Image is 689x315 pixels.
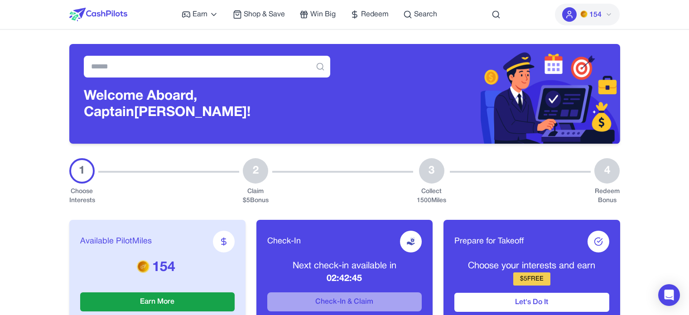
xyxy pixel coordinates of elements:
img: Header decoration [345,44,620,144]
button: Earn More [80,292,235,311]
span: Available PilotMiles [80,235,152,248]
div: 3 [419,158,444,184]
div: Collect 1500 Miles [417,187,446,205]
a: Earn [182,9,218,20]
div: Redeem Bonus [594,187,620,205]
div: 4 [594,158,620,184]
a: Win Big [299,9,336,20]
span: Search [414,9,437,20]
span: Redeem [361,9,389,20]
button: PMs154 [555,4,620,25]
div: $ 5 FREE [513,272,550,286]
a: Shop & Save [233,9,285,20]
span: Prepare for Takeoff [454,235,524,248]
span: Win Big [310,9,336,20]
img: receive-dollar [406,237,415,246]
p: 154 [80,260,235,276]
button: Let's Do It [454,293,609,312]
p: Next check-in available in [267,260,422,272]
img: PMs [137,260,149,272]
div: Claim $ 5 Bonus [243,187,269,205]
span: 154 [589,10,602,20]
img: PMs [580,10,588,18]
p: 02:42:45 [267,272,422,285]
button: Check-In & Claim [267,292,422,311]
div: Open Intercom Messenger [658,284,680,306]
a: Search [403,9,437,20]
img: CashPilots Logo [69,8,127,21]
a: Redeem [350,9,389,20]
span: Earn [193,9,207,20]
div: 1 [69,158,95,184]
div: Choose Interests [69,187,95,205]
h3: Welcome Aboard, Captain [PERSON_NAME]! [84,88,330,121]
p: Choose your interests and earn [454,260,609,272]
div: 2 [243,158,268,184]
span: Check-In [267,235,301,248]
span: Shop & Save [244,9,285,20]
